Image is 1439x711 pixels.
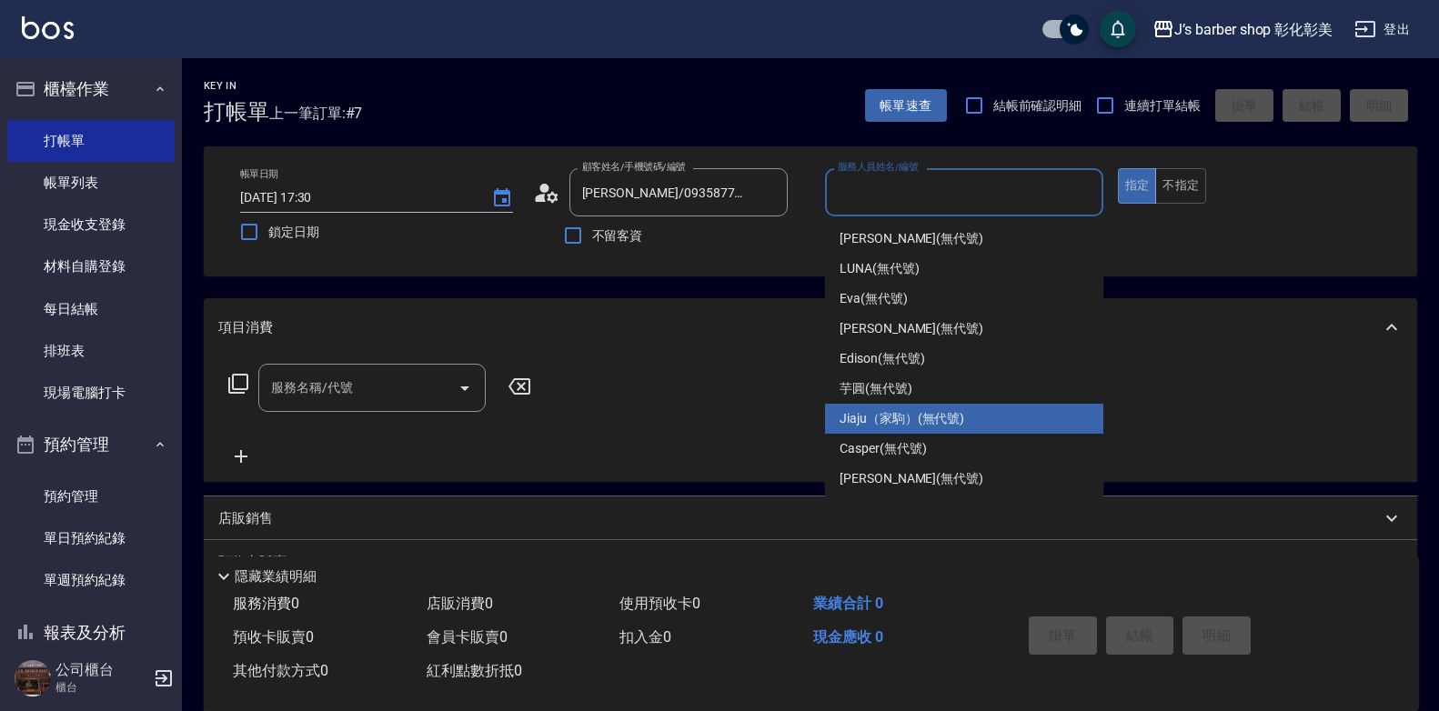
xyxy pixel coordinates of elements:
h3: 打帳單 [204,99,269,125]
label: 服務人員姓名/編號 [838,160,918,174]
button: 不指定 [1155,168,1206,204]
button: 登出 [1347,13,1417,46]
span: 現金應收 0 [813,628,883,646]
button: Choose date, selected date is 2025-09-13 [480,176,524,220]
p: 櫃台 [55,679,148,696]
a: 材料自購登錄 [7,245,175,287]
button: 報表及分析 [7,609,175,656]
span: 芋圓 (無代號) [840,379,912,398]
span: [PERSON_NAME] (無代號) [840,319,983,338]
h5: 公司櫃台 [55,661,148,679]
span: [PERSON_NAME] (無代號) [840,229,983,248]
span: 會員卡販賣 0 [427,628,508,646]
span: Casper (無代號) [840,439,926,458]
p: 店販銷售 [218,509,273,528]
span: 不留客資 [592,226,643,245]
input: YYYY/MM/DD hh:mm [240,183,473,213]
a: 每日結帳 [7,288,175,330]
span: Jiaju（家駒） (無代號) [840,409,964,428]
div: 店販銷售 [204,496,1417,540]
span: 上一筆訂單:#7 [269,102,363,125]
a: 單日預約紀錄 [7,517,175,559]
span: 使用預收卡 0 [619,595,700,612]
span: [PERSON_NAME] (無代號) [840,469,983,488]
p: 項目消費 [218,318,273,337]
img: Person [15,660,51,696]
span: 連續打單結帳 [1124,96,1201,115]
a: 單週預約紀錄 [7,559,175,601]
div: 預收卡販賣 [204,540,1417,584]
span: 紅利點數折抵 0 [427,662,522,679]
a: 打帳單 [7,120,175,162]
button: 指定 [1118,168,1157,204]
span: 業績合計 0 [813,595,883,612]
span: 服務消費 0 [233,595,299,612]
button: 預約管理 [7,421,175,468]
button: save [1100,11,1136,47]
div: J’s barber shop 彰化彰美 [1174,18,1333,41]
button: 帳單速查 [865,89,947,123]
a: 現場電腦打卡 [7,372,175,414]
span: LUNA (無代號) [840,259,920,278]
p: 隱藏業績明細 [235,567,317,586]
span: 其他付款方式 0 [233,662,328,679]
label: 帳單日期 [240,167,278,181]
h2: Key In [204,80,269,92]
a: 預約管理 [7,476,175,517]
span: 結帳前確認明細 [993,96,1082,115]
a: 排班表 [7,330,175,372]
a: 帳單列表 [7,162,175,204]
button: 櫃檯作業 [7,65,175,113]
span: 扣入金 0 [619,628,671,646]
span: Edison (無代號) [840,349,924,368]
p: 預收卡販賣 [218,553,287,572]
span: 預收卡販賣 0 [233,628,314,646]
button: J’s barber shop 彰化彰美 [1145,11,1340,48]
button: Open [450,374,479,403]
img: Logo [22,16,74,39]
span: Eva (無代號) [840,289,908,308]
span: 鎖定日期 [268,223,319,242]
label: 顧客姓名/手機號碼/編號 [582,160,686,174]
div: 項目消費 [204,298,1417,356]
a: 現金收支登錄 [7,204,175,245]
span: 店販消費 0 [427,595,493,612]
